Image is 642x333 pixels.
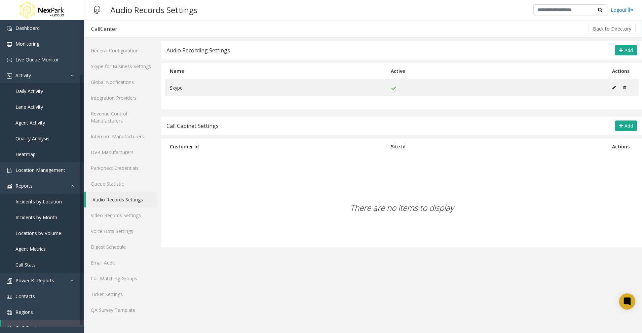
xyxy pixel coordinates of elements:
[165,63,386,79] th: Name
[15,198,62,205] span: Incidents by Location
[15,277,54,284] span: Power BI Reports
[391,86,396,91] img: check_green.svg
[7,184,12,189] img: 'icon'
[84,239,158,255] a: Digest Schedule
[84,207,158,223] a: Video Records Settings
[165,138,386,155] th: Customer Id
[607,138,639,155] th: Actions
[15,56,59,63] span: Live Queue Monitor
[615,45,637,56] button: Add
[7,73,12,79] img: 'icon'
[15,135,49,142] span: Quality Analysis
[15,183,33,189] span: Reports
[84,160,158,176] a: Parkonect Credentials
[625,47,633,53] span: Add
[615,121,637,131] button: Add
[84,90,158,106] a: Integration Providers
[15,88,43,94] span: Daily Activity
[84,144,158,160] a: DVR Manufacturers
[91,2,104,18] img: pageIcon
[84,176,158,192] a: Queue Statistic
[7,26,12,31] img: 'icon'
[161,168,642,247] div: There are no items to display
[91,25,117,33] div: CallCenter
[7,278,12,284] img: 'icon'
[7,57,12,63] img: 'icon'
[107,2,201,18] h3: Audio Records Settings
[589,24,636,34] button: Back to Directory
[84,129,158,144] a: Intercom Manufacturers
[84,271,158,286] a: Call Matching Groups
[84,255,158,271] a: Email Audit
[15,214,57,221] span: Incidents by Month
[15,261,36,268] span: Call Stats
[7,294,12,299] img: 'icon'
[84,58,158,74] a: Skype for Business Settings
[84,43,158,58] a: General Configuration
[386,138,607,155] th: Site Id
[15,120,45,126] span: Agent Activity
[628,6,634,13] img: logout
[611,6,634,13] a: Logout
[15,325,44,331] span: Call Centers
[15,41,39,47] span: Monitoring
[7,42,12,47] img: 'icon'
[15,293,35,299] span: Contacts
[15,72,31,79] span: Activity
[7,168,12,173] img: 'icon'
[84,223,158,239] a: Voice Bots Settings
[7,310,12,315] img: 'icon'
[386,63,607,79] th: Active
[166,46,230,55] div: Audio Recording Settings
[15,230,61,236] span: Locations by Volume
[607,63,639,79] th: Actions
[84,106,158,129] a: Revenue Control Manufacturers
[84,302,158,318] a: QA Survey Template
[15,151,36,157] span: Heatmap
[84,286,158,302] a: Ticket Settings
[15,25,40,31] span: Dashboard
[165,79,386,96] td: Skype
[15,104,43,110] span: Lane Activity
[7,326,12,331] img: 'icon'
[625,123,633,129] span: Add
[86,192,158,207] a: Audio Records Settings
[15,167,65,173] span: Location Management
[166,122,219,130] div: Call Cabinet Settings
[84,74,158,90] a: Global Notifications
[15,309,33,315] span: Regions
[15,246,46,252] span: Agent Metrics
